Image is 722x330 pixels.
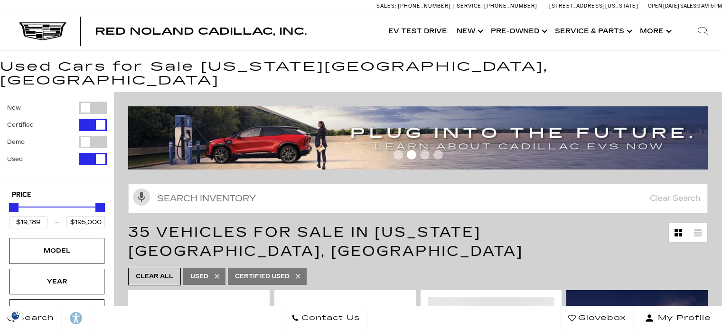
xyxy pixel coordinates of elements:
[697,3,722,9] span: 9 AM-6 PM
[95,27,307,36] a: Red Noland Cadillac, Inc.
[9,238,104,264] div: ModelModel
[420,150,430,160] span: Go to slide 3
[33,276,81,287] div: Year
[407,150,416,160] span: Go to slide 2
[235,271,290,283] span: Certified Used
[680,3,697,9] span: Sales:
[576,311,626,325] span: Glovebox
[128,106,715,169] img: ev-blog-post-banners4
[7,120,34,130] label: Certified
[549,3,638,9] a: [STREET_ADDRESS][US_STATE]
[9,269,104,294] div: YearYear
[376,3,453,9] a: Sales: [PHONE_NUMBER]
[33,245,81,256] div: Model
[12,191,102,199] h5: Price
[15,311,54,325] span: Search
[634,306,722,330] button: Open user profile menu
[433,150,443,160] span: Go to slide 4
[398,3,451,9] span: [PHONE_NUMBER]
[133,189,150,206] svg: Click to toggle on voice search
[95,203,105,212] div: Maximum Price
[384,12,452,50] a: EV Test Drive
[95,26,307,37] span: Red Noland Cadillac, Inc.
[394,150,403,160] span: Go to slide 1
[136,271,173,283] span: Clear All
[635,12,675,50] button: More
[376,3,396,9] span: Sales:
[7,103,21,113] label: New
[453,3,540,9] a: Service: [PHONE_NUMBER]
[19,22,66,40] img: Cadillac Dark Logo with Cadillac White Text
[299,311,360,325] span: Contact Us
[5,311,27,321] img: Opt-Out Icon
[561,306,634,330] a: Glovebox
[128,224,523,260] span: 35 Vehicles for Sale in [US_STATE][GEOGRAPHIC_DATA], [GEOGRAPHIC_DATA]
[486,12,550,50] a: Pre-Owned
[7,154,23,164] label: Used
[7,137,25,147] label: Demo
[128,184,708,213] input: Search Inventory
[9,299,104,325] div: MakeMake
[190,271,208,283] span: Used
[66,216,105,228] input: Maximum
[9,199,105,228] div: Price
[9,216,47,228] input: Minimum
[457,3,483,9] span: Service:
[284,306,368,330] a: Contact Us
[7,102,107,182] div: Filter by Vehicle Type
[550,12,635,50] a: Service & Parts
[654,311,711,325] span: My Profile
[9,203,19,212] div: Minimum Price
[452,12,486,50] a: New
[484,3,537,9] span: [PHONE_NUMBER]
[648,3,679,9] span: Open [DATE]
[5,311,27,321] section: Click to Open Cookie Consent Modal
